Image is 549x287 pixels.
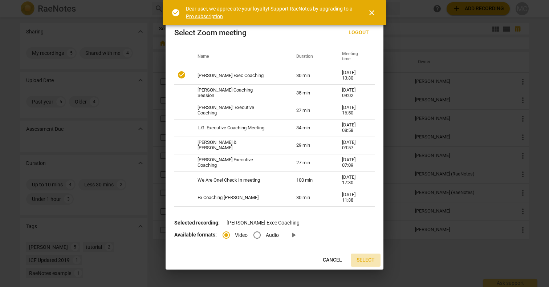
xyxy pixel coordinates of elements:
[174,232,217,238] b: Available formats:
[288,102,333,119] td: 27 min
[235,231,248,239] span: Video
[288,119,333,137] td: 34 min
[266,231,279,239] span: Audio
[333,47,375,67] th: Meeting time
[351,254,381,267] button: Select
[333,84,375,102] td: [DATE] 09:02
[189,171,288,189] td: We Are One! Check In meeting
[223,232,285,238] div: File type
[174,220,220,226] b: Selected recording:
[288,47,333,67] th: Duration
[333,171,375,189] td: [DATE] 17:30
[189,102,288,119] td: [PERSON_NAME]: Executive Coaching
[174,28,247,37] div: Select Zoom meeting
[285,226,302,244] a: Preview
[189,189,288,206] td: Ex Coaching [PERSON_NAME]
[189,137,288,154] td: [PERSON_NAME] & [PERSON_NAME]
[189,84,288,102] td: [PERSON_NAME] Coaching Session
[289,231,298,239] span: play_arrow
[333,67,375,84] td: [DATE] 13:30
[189,67,288,84] td: [PERSON_NAME] Exec Coaching
[333,137,375,154] td: [DATE] 09:57
[363,4,381,21] button: Close
[177,70,186,79] span: check_circle
[189,154,288,171] td: [PERSON_NAME] Executive Coaching
[333,119,375,137] td: [DATE] 08:58
[186,5,354,20] div: Dear user, we appreciate your loyalty! Support RaeNotes by upgrading to a
[333,102,375,119] td: [DATE] 16:50
[174,219,375,227] p: [PERSON_NAME] Exec Coaching
[349,29,369,36] span: Logout
[288,67,333,84] td: 30 min
[189,119,288,137] td: L.G. Executive Coaching Meeting
[343,26,375,39] button: Logout
[288,189,333,206] td: 30 min
[288,137,333,154] td: 29 min
[171,8,180,17] span: check_circle
[323,256,342,264] span: Cancel
[288,154,333,171] td: 27 min
[357,256,375,264] span: Select
[288,84,333,102] td: 35 min
[288,171,333,189] td: 100 min
[333,154,375,171] td: [DATE] 07:09
[186,13,223,19] a: Pro subscription
[189,47,288,67] th: Name
[317,254,348,267] button: Cancel
[333,189,375,206] td: [DATE] 11:38
[367,8,376,17] span: close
